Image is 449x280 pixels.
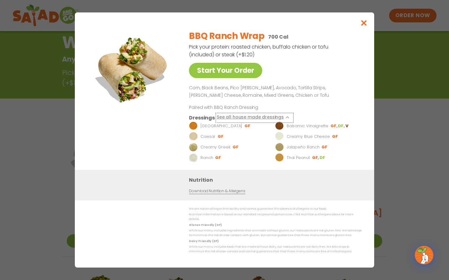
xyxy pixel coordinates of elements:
p: Balsamic Vinaigrette [287,123,328,129]
img: Dressing preview image for BBQ Ranch [189,122,198,130]
img: Dressing preview image for Caesar [189,132,198,141]
img: Featured product photo for BBQ Ranch Wrap [89,25,176,112]
img: Dressing preview image for Balsamic Vinaigrette [275,122,284,130]
p: 700 Cal [268,33,288,41]
li: GF [331,123,338,129]
p: [GEOGRAPHIC_DATA] [200,123,242,129]
h2: BBQ Ranch Wrap [189,30,264,43]
li: GF [332,134,339,139]
strong: Gluten Friendly (GF) [189,223,221,227]
li: GF [233,144,239,150]
p: While our menu includes ingredients that are made without gluten, our restaurants are not gluten ... [189,228,362,238]
li: DF [320,155,326,161]
a: Download Nutrition & Allergens [189,188,245,194]
a: Start Your Order [189,63,262,78]
li: DF [338,123,345,129]
li: GF [312,155,320,161]
p: Jalapeño Ranch [287,144,320,150]
p: Corn, Black Beans, Pico [PERSON_NAME], Avocado, Tortilla Strips, [PERSON_NAME] Cheese, Romaine, M... [189,84,359,99]
img: Dressing preview image for Creamy Blue Cheese [275,132,284,141]
li: GF [215,155,222,161]
li: GF [244,123,251,129]
p: Ranch [200,155,213,161]
button: See all house made dressings [217,114,292,122]
p: Pick your protein: roasted chicken, buffalo chicken or tofu (included) or steak (+$1.20) [189,43,329,58]
p: Nutrition information is based on our standard recipes and portion sizes. Click Nutrition & Aller... [189,212,362,222]
h3: Nutrition [189,176,365,184]
img: Dressing preview image for Ranch [189,153,198,162]
strong: Dairy Friendly (DF) [189,239,218,243]
p: Paired with BBQ Ranch Dressing [189,104,304,111]
button: Close modal [354,12,374,33]
img: Dressing preview image for Jalapeño Ranch [275,143,284,152]
p: While our menu includes foods that are made without dairy, our restaurants are not dairy free. We... [189,245,362,254]
p: We are not an allergen free facility and cannot guarantee the absence of allergens in our foods. [189,207,362,211]
p: Caesar [200,133,215,140]
img: Dressing preview image for Thai Peanut [275,153,284,162]
h3: Dressings [189,114,215,122]
p: Creamy Greek [200,144,230,150]
img: wpChatIcon [415,246,433,264]
p: Thai Peanut [287,155,310,161]
p: Creamy Blue Cheese [287,133,330,140]
li: V [345,123,349,129]
li: GF [218,134,224,139]
img: Dressing preview image for Creamy Greek [189,143,198,152]
li: GF [321,144,328,150]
